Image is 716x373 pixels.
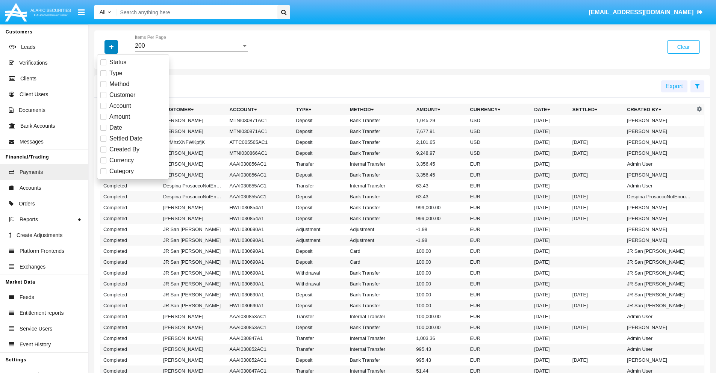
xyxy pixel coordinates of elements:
td: [DATE] [531,213,569,224]
td: Bank Transfer [347,202,413,213]
td: EUR [467,213,531,224]
td: EUR [467,202,531,213]
span: Method [109,80,129,89]
td: AAAI030855AC1 [227,180,293,191]
td: AAAI030852AC1 [227,355,293,365]
td: Deposit [293,115,347,126]
td: [DATE] [569,148,624,159]
td: Deposit [293,126,347,137]
button: Clear [667,40,700,54]
td: [PERSON_NAME] [624,322,695,333]
td: [DATE] [569,191,624,202]
td: 995.43 [413,355,467,365]
td: AAAI030852AC1 [227,344,293,355]
td: 100.00 [413,257,467,267]
td: AAAI030856AC1 [227,159,293,169]
td: USD [467,126,531,137]
td: Bank Transfer [347,115,413,126]
span: Amount [109,112,130,121]
td: JR San [PERSON_NAME] [160,224,227,235]
td: AAAI030856AC1 [227,169,293,180]
td: Internal Transfer [347,311,413,322]
td: [DATE] [531,344,569,355]
td: JR San [PERSON_NAME] [160,289,227,300]
td: JR San [PERSON_NAME] [160,300,227,311]
td: EUR [467,267,531,278]
td: Card [347,246,413,257]
td: [DATE] [531,235,569,246]
td: HWLI030690A1 [227,246,293,257]
td: [DATE] [569,355,624,365]
td: Bank Transfer [347,355,413,365]
td: [PERSON_NAME] [160,213,227,224]
td: Deposit [293,202,347,213]
input: Search [117,5,275,19]
td: [PERSON_NAME] [624,137,695,148]
td: 63.43 [413,191,467,202]
td: [DATE] [531,169,569,180]
td: Bank Transfer [347,278,413,289]
span: Created By [109,145,139,154]
td: Internal Transfer [347,180,413,191]
span: [EMAIL_ADDRESS][DOMAIN_NAME] [589,9,693,15]
td: JR San [PERSON_NAME] [624,278,695,289]
td: 100.00 [413,300,467,311]
td: JR San [PERSON_NAME] [160,235,227,246]
td: [PERSON_NAME] [160,202,227,213]
td: [DATE] [531,289,569,300]
span: Currency [109,156,134,165]
td: [DATE] [531,311,569,322]
td: JR San [PERSON_NAME] [624,289,695,300]
td: Transfer [293,333,347,344]
td: EUR [467,278,531,289]
td: 100.00 [413,278,467,289]
td: Adjustment [347,235,413,246]
td: Admin User [624,180,695,191]
span: Event History [20,341,51,349]
td: EUR [467,235,531,246]
th: Settled [569,104,624,115]
span: Customer [109,91,135,100]
td: EUR [467,322,531,333]
td: [DATE] [569,169,624,180]
th: Created By [624,104,695,115]
td: Bank Transfer [347,289,413,300]
td: 100,000.00 [413,311,467,322]
span: Export [666,83,683,89]
td: Deposit [293,191,347,202]
td: [DATE] [531,333,569,344]
span: Accounts [20,184,41,192]
td: HWLI030690A1 [227,235,293,246]
td: [PERSON_NAME] [624,213,695,224]
td: -1.98 [413,224,467,235]
td: Completed [100,300,160,311]
td: Card [347,257,413,267]
td: JR San [PERSON_NAME] [160,246,227,257]
td: Adjustment [293,235,347,246]
td: EUR [467,333,531,344]
td: [DATE] [531,300,569,311]
td: Deposit [293,137,347,148]
td: ATTC005565AC1 [227,137,293,148]
td: Despina ProsaccoNotEnoughMoney [160,191,227,202]
td: [DATE] [531,191,569,202]
td: [PERSON_NAME] [624,115,695,126]
td: Completed [100,224,160,235]
td: 63.43 [413,180,467,191]
td: [DATE] [531,180,569,191]
td: HWLI030690A1 [227,257,293,267]
td: Deposit [293,300,347,311]
td: MTNI030866AC1 [227,148,293,159]
td: rKrMhzXNFWKpfjK [160,137,227,148]
td: 100,000.00 [413,322,467,333]
span: Service Users [20,325,52,333]
td: [DATE] [569,322,624,333]
td: Adjustment [347,224,413,235]
td: EUR [467,191,531,202]
td: EUR [467,300,531,311]
td: [DATE] [531,202,569,213]
th: Type [293,104,347,115]
td: [DATE] [531,267,569,278]
td: [PERSON_NAME] [624,126,695,137]
td: Completed [100,333,160,344]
